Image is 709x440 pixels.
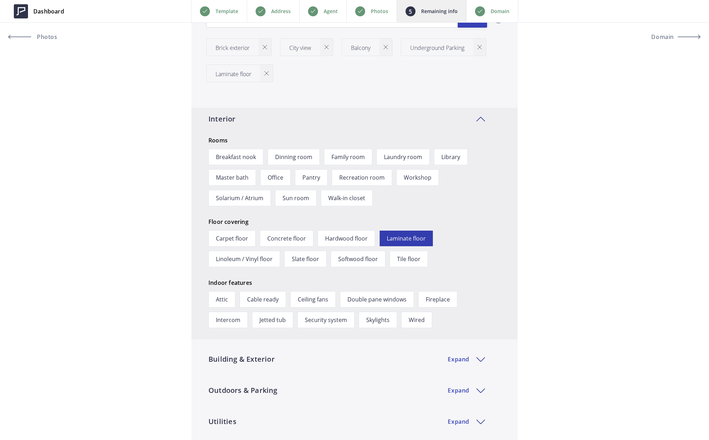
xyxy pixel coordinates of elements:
[651,34,674,40] span: Domain
[331,251,385,267] span: Softwood floor
[321,190,373,206] span: Walk-in closet
[284,251,326,267] span: Slate floor
[418,291,457,308] span: Fireplace
[379,230,433,247] span: Laminate floor
[9,1,69,22] a: Dashboard
[376,149,430,165] span: Laundry room
[208,136,505,145] p: Rooms
[371,7,388,16] p: Photos
[332,169,392,186] span: Recreation room
[421,7,458,16] p: Remaining info
[33,7,64,16] span: Dashboard
[324,45,329,49] img: close
[384,45,388,49] img: close
[208,218,505,226] p: Floor covering
[208,278,505,287] p: Indoor features
[264,71,269,75] img: close
[491,7,509,16] p: Domain
[434,149,468,165] span: Library
[324,7,338,16] p: Agent
[340,291,414,308] span: Double pane windows
[410,44,464,52] p: Underground Parking
[240,291,286,308] span: Cable ready
[260,169,291,186] span: Office
[295,169,328,186] span: Pantry
[216,44,250,52] p: Brick exterior
[216,70,251,78] p: Laminate floor
[290,291,336,308] span: Ceiling fans
[275,190,317,206] span: Sun room
[252,312,293,328] span: Jetted tub
[263,45,267,49] img: close
[401,312,432,328] span: Wired
[359,312,397,328] span: Skylights
[318,230,375,247] span: Hardwood floor
[289,44,311,52] p: City view
[351,44,370,52] p: Balcony
[208,190,271,206] span: Solarium / Atrium
[9,28,72,45] a: Photos
[208,291,235,308] span: Attic
[216,7,238,16] p: Template
[208,312,248,328] span: Intercom
[637,28,700,45] button: Domain
[268,149,320,165] span: Dinning room
[271,7,291,16] p: Address
[324,149,372,165] span: Family room
[297,312,354,328] span: Security system
[208,251,280,267] span: Linoleum / Vinyl floor
[208,230,256,247] span: Carpet floor
[396,169,439,186] span: Workshop
[478,45,482,49] img: close
[390,251,428,267] span: Tile floor
[208,169,256,186] span: Master bath
[35,34,57,40] span: Photos
[260,230,313,247] span: Concrete floor
[208,149,263,165] span: Breakfast nook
